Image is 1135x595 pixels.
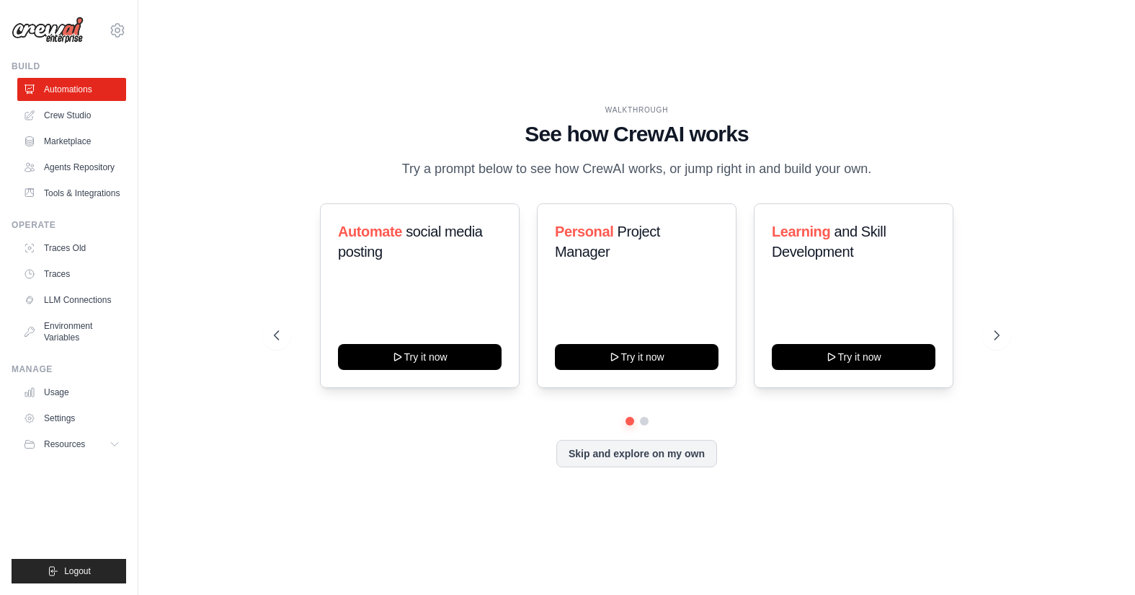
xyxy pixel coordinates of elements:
p: Try a prompt below to see how CrewAI works, or jump right in and build your own. [395,159,879,180]
span: and Skill Development [772,224,886,260]
div: Manage [12,363,126,375]
a: Marketplace [17,130,126,153]
h1: See how CrewAI works [274,121,1000,147]
span: Learning [772,224,830,239]
a: Agents Repository [17,156,126,179]
button: Skip and explore on my own [556,440,717,467]
button: Try it now [338,344,502,370]
a: Automations [17,78,126,101]
span: Personal [555,224,613,239]
div: WALKTHROUGH [274,105,1000,115]
a: Traces [17,263,126,286]
a: LLM Connections [17,288,126,312]
button: Logout [12,559,126,583]
img: Logo [12,17,84,44]
a: Usage [17,381,126,404]
div: Operate [12,219,126,231]
span: Logout [64,565,91,577]
button: Resources [17,433,126,456]
span: Automate [338,224,402,239]
a: Settings [17,407,126,430]
button: Try it now [555,344,718,370]
a: Environment Variables [17,314,126,349]
a: Traces Old [17,237,126,260]
button: Try it now [772,344,935,370]
span: Resources [44,438,85,450]
a: Tools & Integrations [17,182,126,205]
a: Crew Studio [17,104,126,127]
span: social media posting [338,224,483,260]
div: Build [12,61,126,72]
span: Project Manager [555,224,660,260]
